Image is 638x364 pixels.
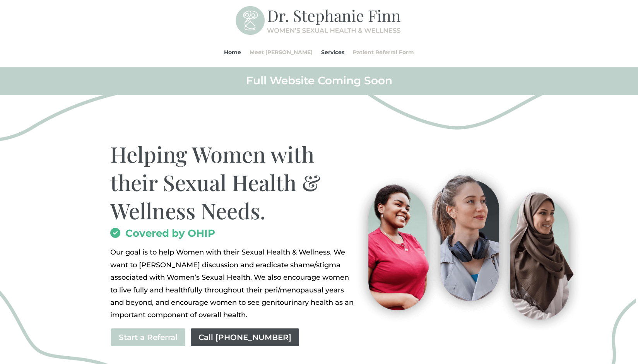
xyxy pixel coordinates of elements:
[110,246,356,321] p: Our goal is to help Women with their Sexual Health & Wellness. We want to [PERSON_NAME] discussio...
[190,328,300,347] a: Call [PHONE_NUMBER]
[250,38,313,67] a: Meet [PERSON_NAME]
[353,38,414,67] a: Patient Referral Form
[224,38,241,67] a: Home
[110,328,186,347] a: Start a Referral
[110,140,356,228] h1: Helping Women with their Sexual Health & Wellness Needs.
[110,73,528,91] h2: Full Website Coming Soon
[347,164,586,330] img: Visit-Pleasure-MD-Ontario-Women-Sexual-Health-and-Wellness
[110,246,356,321] div: Page 1
[110,228,356,242] h2: Covered by OHIP
[321,38,344,67] a: Services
